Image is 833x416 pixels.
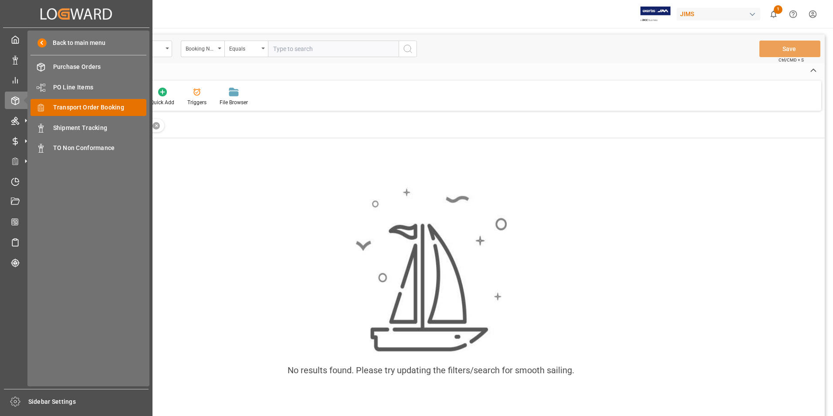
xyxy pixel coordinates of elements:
button: Help Center [783,4,803,24]
a: CO2 Calculator [5,213,148,230]
img: smooth_sailing.jpeg [355,187,507,354]
a: My Cockpit [5,31,148,48]
button: search button [399,41,417,57]
img: Exertis%20JAM%20-%20Email%20Logo.jpg_1722504956.jpg [640,7,670,22]
button: open menu [181,41,224,57]
span: PO Line Items [53,83,147,92]
a: Data Management [5,51,148,68]
div: JIMS [677,8,760,20]
button: show 1 new notifications [764,4,783,24]
a: Document Management [5,193,148,210]
a: Tracking Shipment [5,254,148,271]
a: PO Line Items [30,78,146,95]
div: File Browser [220,99,248,106]
div: Quick Add [150,99,174,106]
div: Booking Number [186,43,215,53]
a: Timeslot Management V2 [5,173,148,190]
input: Type to search [268,41,399,57]
div: No results found. Please try updating the filters/search for smooth sailing. [288,364,574,377]
span: Ctrl/CMD + S [779,57,804,63]
a: My Reports [5,72,148,89]
span: Back to main menu [47,38,105,48]
button: open menu [224,41,268,57]
button: JIMS [677,6,764,22]
span: Transport Order Booking [53,103,147,112]
span: Purchase Orders [53,62,147,72]
a: Transport Order Booking [30,99,146,116]
span: 1 [774,5,782,14]
span: TO Non Conformance [53,143,147,153]
a: Purchase Orders [30,58,146,75]
a: TO Non Conformance [30,140,146,157]
div: Triggers [187,99,207,106]
a: Shipment Tracking [30,119,146,136]
span: Shipment Tracking [53,123,147,133]
button: Save [759,41,820,57]
div: ✕ [152,122,160,130]
a: Sailing Schedules [5,234,148,251]
div: Equals [229,43,259,53]
span: Sidebar Settings [28,397,149,406]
